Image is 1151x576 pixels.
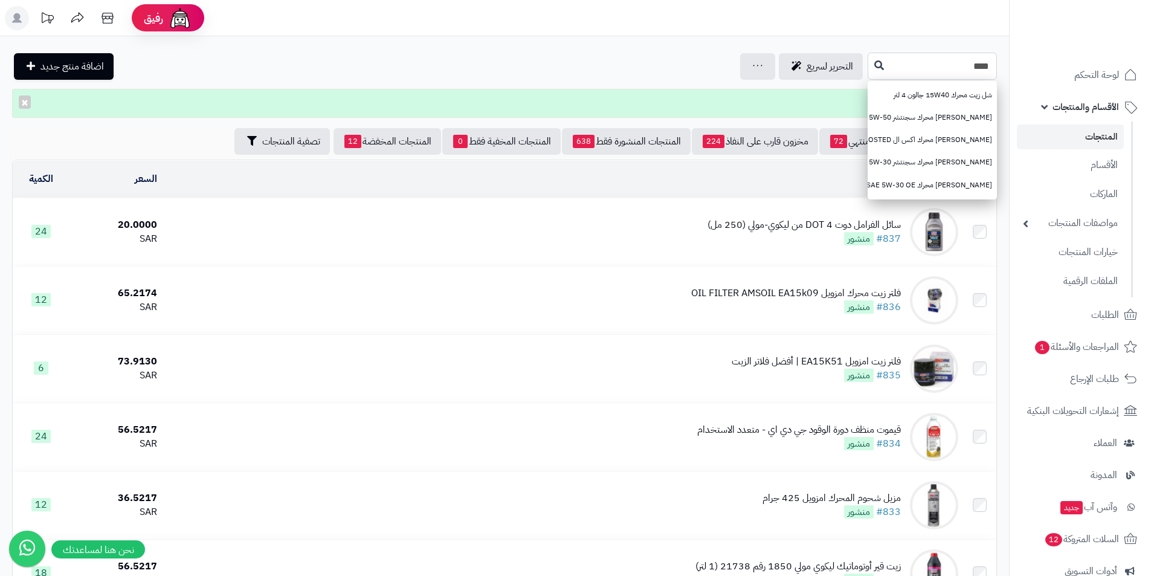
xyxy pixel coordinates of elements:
span: 24 [31,225,51,238]
span: المدونة [1091,467,1117,484]
a: شل زيت محرك 15W40 جالون 4 لتر [868,84,997,106]
a: #836 [876,300,901,314]
span: إشعارات التحويلات البنكية [1027,403,1119,419]
div: 73.9130 [74,355,157,369]
a: السعر [135,172,157,186]
span: 638 [573,135,595,148]
span: منشور [844,232,874,245]
a: مواصفات المنتجات [1017,210,1124,236]
a: إشعارات التحويلات البنكية [1017,396,1144,426]
span: 224 [703,135,724,148]
a: تحديثات المنصة [32,6,62,33]
div: قيموت منظف دورة الوقود جي دي اي - متعدد الاستخدام [697,423,901,437]
div: مزيل شحوم المحرك امزويل 425 جرام [762,491,901,505]
span: لوحة التحكم [1074,66,1119,83]
div: SAR [74,300,157,314]
span: 24 [31,430,51,443]
div: SAR [74,505,157,519]
a: المنتجات [1017,125,1124,149]
img: سائل الفرامل دوت 4 DOT من ليكوي-مولي (250 مل) [910,208,958,256]
span: 12 [1045,532,1063,547]
span: منشور [844,505,874,519]
a: [PERSON_NAME] محرك SAE 5W-30 OE [868,174,997,196]
span: التحرير لسريع [807,59,853,74]
a: [PERSON_NAME] محرك سجنتشر SAE 5W-30 [868,151,997,173]
a: مخزون قارب على النفاذ224 [692,128,818,155]
span: السلات المتروكة [1044,531,1119,548]
span: جديد [1060,501,1083,514]
a: #834 [876,436,901,451]
div: SAR [74,369,157,383]
a: #833 [876,505,901,519]
span: 6 [34,361,48,375]
div: SAR [74,232,157,246]
a: المدونة [1017,461,1144,490]
div: 36.5217 [74,491,157,505]
div: فلتر زيت امزويل EA15K51 | أفضل فلاتر الزيت [732,355,901,369]
a: مخزون منتهي72 [819,128,908,155]
span: 1 [1034,340,1050,355]
span: 72 [830,135,847,148]
span: منشور [844,300,874,314]
a: الأقسام [1017,152,1124,178]
img: logo-2.png [1069,11,1140,36]
span: منشور [844,369,874,382]
a: الملفات الرقمية [1017,268,1124,294]
img: ai-face.png [168,6,192,30]
span: 0 [453,135,468,148]
div: 56.5217 [74,423,157,437]
a: الكمية [29,172,53,186]
div: SAR [74,437,157,451]
a: التحرير لسريع [779,53,863,80]
a: خيارات المنتجات [1017,239,1124,265]
div: فلتر زيت محرك امزويل OIL FILTER AMSOIL EA15k09 [691,286,901,300]
a: العملاء [1017,429,1144,458]
a: #837 [876,231,901,246]
div: سائل الفرامل دوت 4 DOT من ليكوي-مولي (250 مل) [708,218,901,232]
span: وآتس آب [1059,499,1117,516]
a: المنتجات المخفية فقط0 [442,128,561,155]
a: #835 [876,368,901,383]
div: 56.5217 [74,560,157,574]
a: الطلبات [1017,300,1144,329]
span: منشور [844,437,874,450]
a: طلبات الإرجاع [1017,364,1144,393]
span: المراجعات والأسئلة [1034,338,1119,355]
a: [PERSON_NAME] محرك اكس ال XL SAE 5W-30 BOOSTED [868,129,997,151]
span: اضافة منتج جديد [40,59,104,74]
div: زيت قير أوتوماتيك ليكوي مولي 1850 رقم 21738 (1 لتر) [695,560,901,574]
a: المنتجات المخفضة12 [334,128,441,155]
div: 20.0000 [74,218,157,232]
img: قيموت منظف دورة الوقود جي دي اي - متعدد الاستخدام [910,413,958,461]
button: × [19,95,31,109]
span: الطلبات [1091,306,1119,323]
img: فلتر زيت امزويل EA15K51 | أفضل فلاتر الزيت [910,345,958,393]
a: وآتس آبجديد [1017,493,1144,522]
a: لوحة التحكم [1017,60,1144,89]
span: طلبات الإرجاع [1070,371,1119,387]
span: 12 [31,293,51,306]
a: الماركات [1017,181,1124,207]
button: تصفية المنتجات [234,128,330,155]
div: 65.2174 [74,286,157,300]
a: المنتجات المنشورة فقط638 [562,128,691,155]
a: اضافة منتج جديد [14,53,114,80]
span: 12 [31,498,51,511]
span: الأقسام والمنتجات [1053,99,1119,115]
a: السلات المتروكة12 [1017,525,1144,554]
span: تصفية المنتجات [262,134,320,149]
a: [PERSON_NAME] محرك سجنتشر SAE 5W-50 [868,106,997,129]
img: مزيل شحوم المحرك امزويل 425 جرام [910,481,958,529]
span: رفيق [144,11,163,25]
span: 12 [344,135,361,148]
span: العملاء [1094,435,1117,451]
a: المراجعات والأسئلة1 [1017,332,1144,361]
img: فلتر زيت محرك امزويل OIL FILTER AMSOIL EA15k09 [910,276,958,325]
div: تم التعديل! [12,89,997,118]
